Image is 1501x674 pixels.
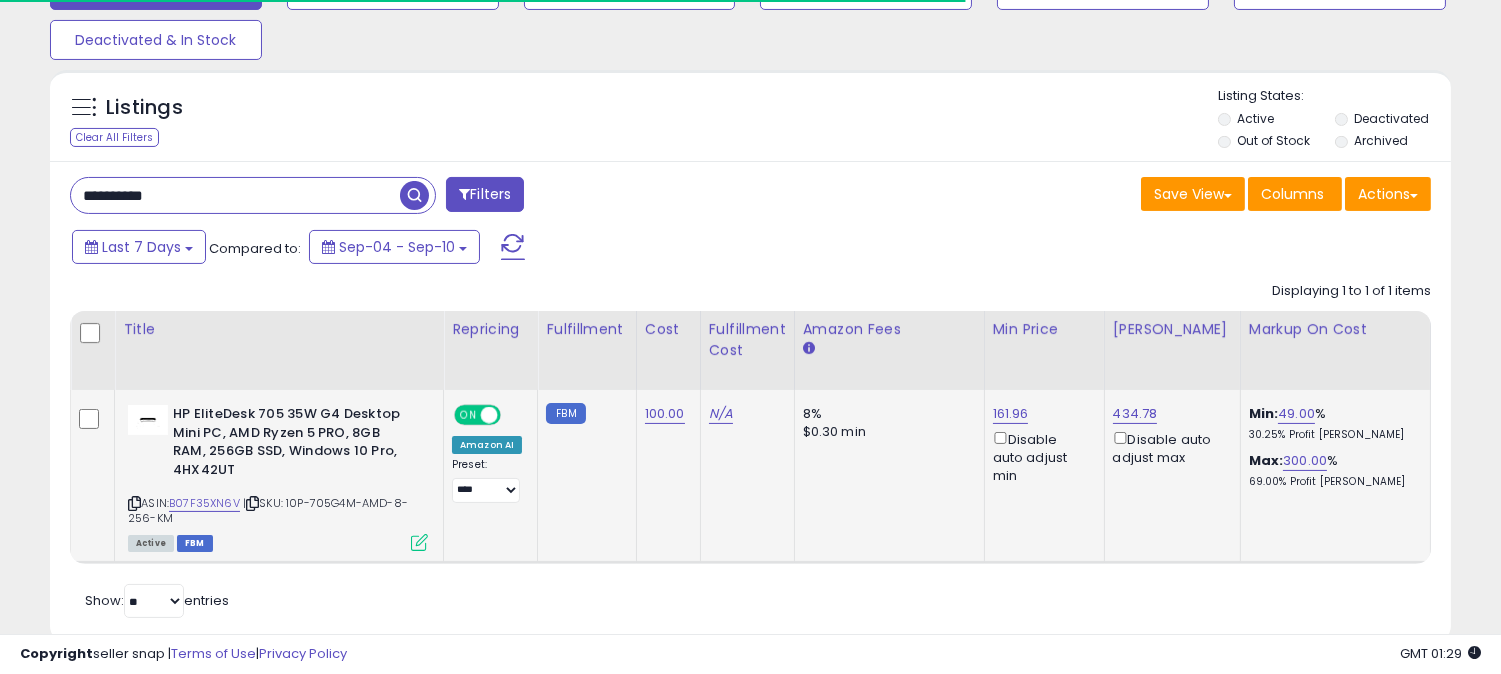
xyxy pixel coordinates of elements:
[106,94,183,122] h5: Listings
[339,237,455,257] span: Sep-04 - Sep-10
[20,645,347,664] div: seller snap | |
[20,644,93,663] strong: Copyright
[209,239,301,258] span: Compared to:
[128,495,408,525] span: | SKU: 10P-705G4M-AMD-8-256-KM
[1113,404,1158,424] a: 434.78
[1278,404,1315,424] a: 49.00
[1237,110,1274,127] label: Active
[1354,110,1429,127] label: Deactivated
[177,535,213,552] span: FBM
[645,404,685,424] a: 100.00
[309,230,480,264] button: Sep-04 - Sep-10
[1218,87,1451,106] p: Listing States:
[259,644,347,663] a: Privacy Policy
[128,535,174,552] span: All listings currently available for purchase on Amazon
[803,423,969,441] div: $0.30 min
[1249,404,1279,423] b: Min:
[1249,451,1284,470] b: Max:
[1248,177,1342,211] button: Columns
[1249,475,1415,489] p: 69.00% Profit [PERSON_NAME]
[1113,319,1232,340] div: [PERSON_NAME]
[1345,177,1431,211] button: Actions
[452,458,522,503] div: Preset:
[1237,132,1310,149] label: Out of Stock
[803,340,815,358] small: Amazon Fees.
[1261,184,1324,204] span: Columns
[456,407,481,424] span: ON
[709,404,733,424] a: N/A
[72,230,206,264] button: Last 7 Days
[645,319,692,340] div: Cost
[50,20,262,60] button: Deactivated & In Stock
[1113,428,1225,467] div: Disable auto adjust max
[1400,644,1481,663] span: 2025-09-18 01:29 GMT
[1249,405,1415,442] div: %
[128,405,428,549] div: ASIN:
[102,237,181,257] span: Last 7 Days
[1354,132,1408,149] label: Archived
[1249,319,1422,340] div: Markup on Cost
[803,319,976,340] div: Amazon Fees
[173,405,416,484] b: HP EliteDesk 705 35W G4 Desktop Mini PC, AMD Ryzen 5 PRO, 8GB RAM, 256GB SSD, Windows 10 Pro, 4HX...
[1249,452,1415,489] div: %
[446,177,524,212] button: Filters
[1240,311,1430,390] th: The percentage added to the cost of goods (COGS) that forms the calculator for Min & Max prices.
[70,128,159,147] div: Clear All Filters
[993,319,1096,340] div: Min Price
[1283,451,1327,471] a: 300.00
[498,407,530,424] span: OFF
[85,591,229,610] span: Show: entries
[993,404,1029,424] a: 161.96
[169,495,240,512] a: B07F35XN6V
[128,405,168,435] img: 21uoIzjMGwL._SL40_.jpg
[123,319,435,340] div: Title
[709,319,786,361] div: Fulfillment Cost
[452,436,522,454] div: Amazon AI
[803,405,969,423] div: 8%
[1141,177,1245,211] button: Save View
[993,428,1089,485] div: Disable auto adjust min
[546,319,627,340] div: Fulfillment
[452,319,529,340] div: Repricing
[546,403,585,424] small: FBM
[171,644,256,663] a: Terms of Use
[1272,282,1431,301] div: Displaying 1 to 1 of 1 items
[1249,428,1415,442] p: 30.25% Profit [PERSON_NAME]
